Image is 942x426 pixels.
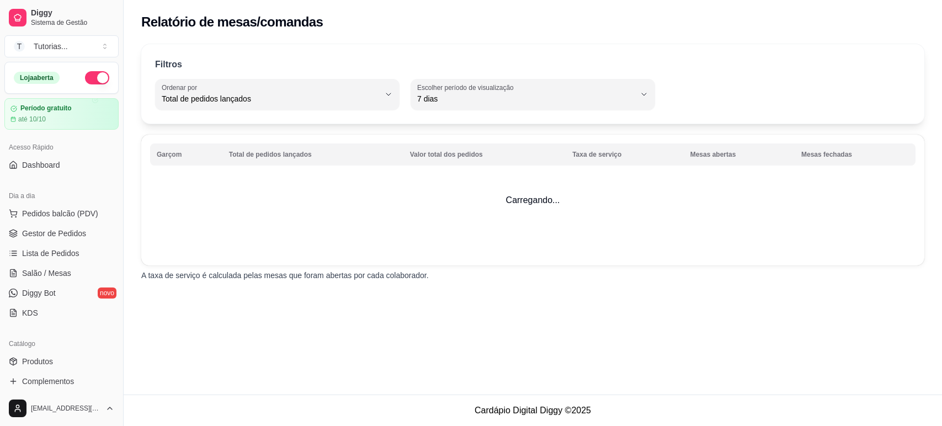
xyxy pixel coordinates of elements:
a: Salão / Mesas [4,264,119,282]
span: Sistema de Gestão [31,18,114,27]
span: Lista de Pedidos [22,248,79,259]
div: Tutorias ... [34,41,68,52]
div: Loja aberta [14,72,60,84]
div: Dia a dia [4,187,119,205]
p: Filtros [155,58,182,71]
a: Complementos [4,372,119,390]
p: A taxa de serviço é calculada pelas mesas que foram abertas por cada colaborador. [141,270,924,281]
h2: Relatório de mesas/comandas [141,13,323,31]
span: Diggy Bot [22,287,56,299]
a: Período gratuitoaté 10/10 [4,98,119,130]
article: até 10/10 [18,115,46,124]
div: Catálogo [4,335,119,353]
a: Gestor de Pedidos [4,225,119,242]
button: Alterar Status [85,71,109,84]
span: KDS [22,307,38,318]
button: Pedidos balcão (PDV) [4,205,119,222]
span: Salão / Mesas [22,268,71,279]
a: Lista de Pedidos [4,244,119,262]
span: Diggy [31,8,114,18]
button: Select a team [4,35,119,57]
a: Produtos [4,353,119,370]
span: T [14,41,25,52]
span: Pedidos balcão (PDV) [22,208,98,219]
span: [EMAIL_ADDRESS][DOMAIN_NAME] [31,404,101,413]
span: Dashboard [22,159,60,171]
span: 7 dias [417,93,635,104]
button: [EMAIL_ADDRESS][DOMAIN_NAME] [4,395,119,422]
label: Ordenar por [162,83,201,92]
span: Produtos [22,356,53,367]
span: Gestor de Pedidos [22,228,86,239]
a: KDS [4,304,119,322]
a: DiggySistema de Gestão [4,4,119,31]
td: Carregando... [141,135,924,265]
button: Ordenar porTotal de pedidos lançados [155,79,400,110]
footer: Cardápio Digital Diggy © 2025 [124,395,942,426]
label: Escolher período de visualização [417,83,517,92]
a: Diggy Botnovo [4,284,119,302]
article: Período gratuito [20,104,72,113]
button: Escolher período de visualização7 dias [411,79,655,110]
div: Acesso Rápido [4,139,119,156]
span: Total de pedidos lançados [162,93,380,104]
a: Dashboard [4,156,119,174]
span: Complementos [22,376,74,387]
